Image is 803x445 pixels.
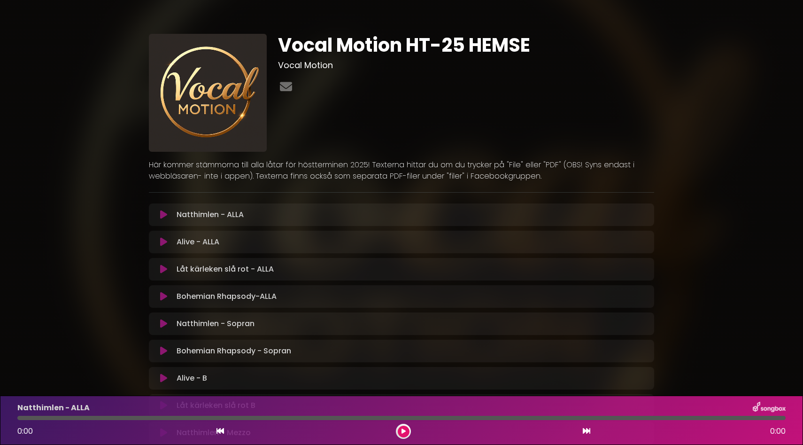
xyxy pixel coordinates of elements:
[753,402,786,414] img: songbox-logo-white.png
[278,60,654,70] h3: Vocal Motion
[177,236,219,248] p: Alive - ALLA
[177,345,291,357] p: Bohemian Rhapsody - Sopran
[177,318,255,329] p: Natthimlen - Sopran
[17,426,33,437] span: 0:00
[770,426,786,437] span: 0:00
[149,34,267,152] img: pGlB4Q9wSIK9SaBErEAn
[177,209,244,220] p: Natthimlen - ALLA
[149,159,654,182] p: Här kommer stämmorna till alla låtar för höstterminen 2025! Texterna hittar du om du trycker på "...
[278,34,654,56] h1: Vocal Motion HT-25 HEMSE
[177,291,277,302] p: Bohemian Rhapsody-ALLA
[177,373,207,384] p: Alive - B
[17,402,90,414] p: Natthimlen - ALLA
[177,264,274,275] p: Låt kärleken slå rot - ALLA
